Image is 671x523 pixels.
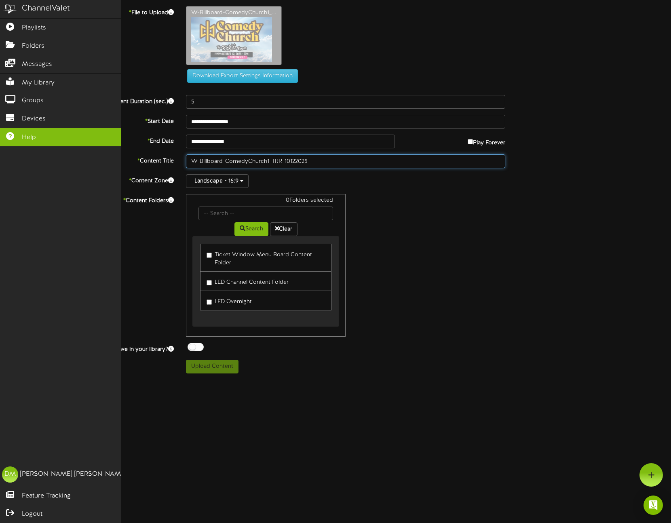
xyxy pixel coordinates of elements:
button: Download Export Settings Information [187,69,298,83]
span: Logout [22,510,42,519]
span: Playlists [22,23,46,33]
input: Title of this Content [186,154,505,168]
input: LED Channel Content Folder [207,280,212,285]
button: Upload Content [186,360,238,373]
span: Devices [22,114,46,124]
button: Clear [270,222,298,236]
span: Messages [22,60,52,69]
input: LED Overnight [207,299,212,305]
span: Help [22,133,36,142]
div: Open Intercom Messenger [644,496,663,515]
label: LED Channel Content Folder [207,276,289,287]
span: My Library [22,78,55,88]
span: Folders [22,42,44,51]
input: Ticket Window Menu Board Content Folder [207,253,212,258]
a: Download Export Settings Information [183,73,298,79]
div: ChannelValet [22,3,70,15]
label: LED Overnight [207,295,252,306]
div: DM [2,466,18,483]
span: Feature Tracking [22,491,71,501]
button: Search [234,222,268,236]
div: 0 Folders selected [192,196,339,207]
label: Play Forever [468,135,505,147]
input: Play Forever [468,139,473,144]
label: Ticket Window Menu Board Content Folder [207,248,325,267]
span: Groups [22,96,44,105]
button: Landscape - 16:9 [186,174,249,188]
div: [PERSON_NAME] [PERSON_NAME] [20,470,127,479]
input: -- Search -- [198,207,333,220]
